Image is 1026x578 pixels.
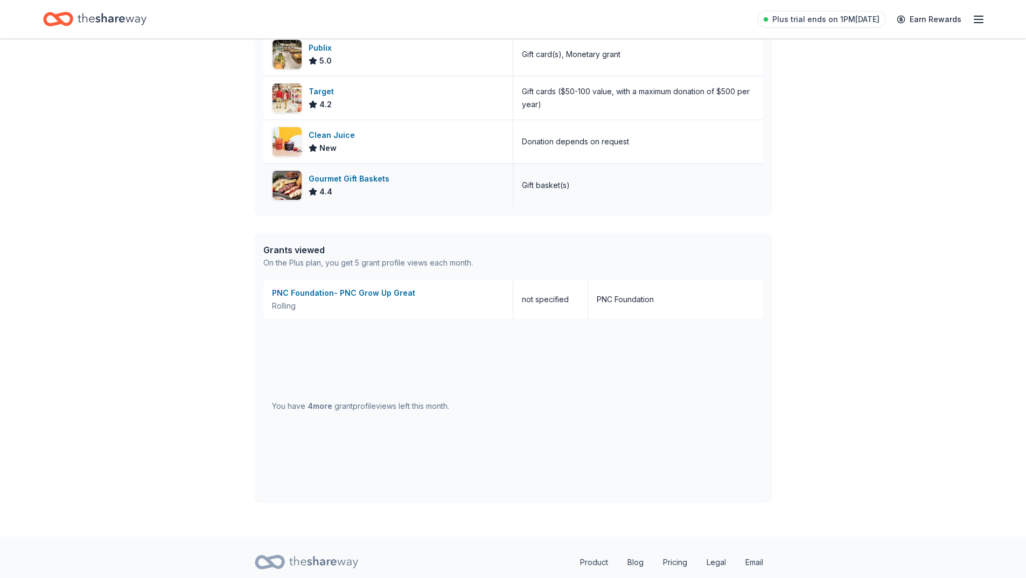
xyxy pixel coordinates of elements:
[319,185,332,198] span: 4.4
[597,293,654,306] div: PNC Foundation
[309,129,359,142] div: Clean Juice
[571,552,772,573] nav: quick links
[263,256,473,269] div: On the Plus plan, you get 5 grant profile views each month.
[890,10,968,29] a: Earn Rewards
[757,11,886,28] a: Plus trial ends on 1PM[DATE]
[273,83,302,113] img: Image for Target
[273,40,302,69] img: Image for Publix
[513,280,588,319] div: not specified
[319,98,332,111] span: 4.2
[619,552,652,573] a: Blog
[522,48,620,61] div: Gift card(s), Monetary grant
[571,552,617,573] a: Product
[654,552,696,573] a: Pricing
[273,171,302,200] img: Image for Gourmet Gift Baskets
[737,552,772,573] a: Email
[319,54,332,67] span: 5.0
[43,6,146,32] a: Home
[273,127,302,156] img: Image for Clean Juice
[309,172,394,185] div: Gourmet Gift Baskets
[272,400,449,413] div: You have grant profile views left this month.
[772,13,880,26] span: Plus trial ends on 1PM[DATE]
[272,300,504,312] div: Rolling
[309,85,338,98] div: Target
[319,142,337,155] span: New
[272,287,504,300] div: PNC Foundation- PNC Grow Up Great
[309,41,336,54] div: Publix
[522,85,755,111] div: Gift cards ($50-100 value, with a maximum donation of $500 per year)
[522,179,570,192] div: Gift basket(s)
[263,243,473,256] div: Grants viewed
[522,135,629,148] div: Donation depends on request
[308,401,332,410] span: 4 more
[698,552,735,573] a: Legal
